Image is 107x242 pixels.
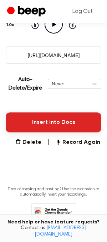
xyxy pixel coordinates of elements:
[4,225,103,238] span: Contact us
[6,187,101,197] p: Tired of copying and pasting? Use the extension to automatically insert your recordings.
[65,3,100,20] a: Log Out
[6,75,45,92] p: Auto-Delete/Expire
[55,138,100,147] button: Record Again
[52,80,84,87] div: Never
[6,19,17,31] button: 1.0x
[6,112,101,132] button: Insert into Docs
[7,5,47,19] a: Beep
[35,226,86,237] a: [EMAIL_ADDRESS][DOMAIN_NAME]
[47,138,50,147] span: |
[15,138,41,147] button: Delete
